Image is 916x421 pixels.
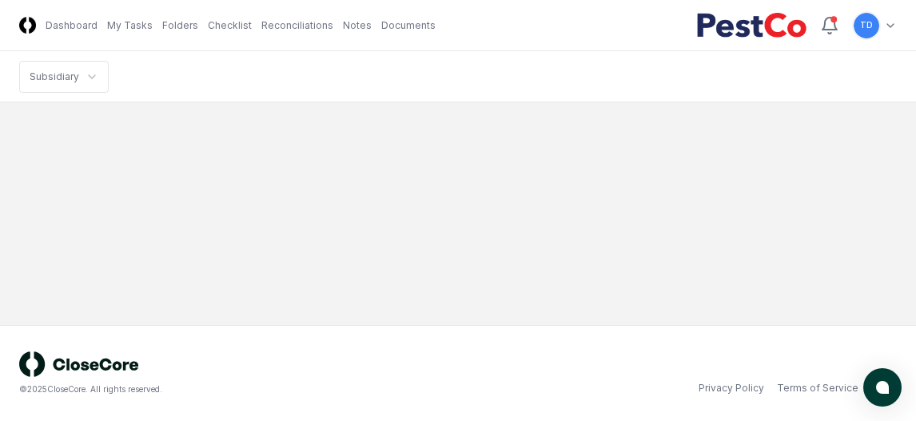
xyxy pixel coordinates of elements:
a: Privacy Policy [699,381,764,395]
a: Terms of Service [777,381,858,395]
span: TD [860,19,873,31]
nav: breadcrumb [19,61,109,93]
button: atlas-launcher [863,368,902,407]
a: Documents [381,18,436,33]
img: Logo [19,17,36,34]
a: Checklist [208,18,252,33]
a: Folders [162,18,198,33]
div: Subsidiary [30,70,79,84]
img: PestCo logo [696,13,807,38]
a: Dashboard [46,18,98,33]
a: Notes [343,18,372,33]
a: Reconciliations [261,18,333,33]
img: logo [19,351,139,377]
button: TD [852,11,881,40]
div: © 2025 CloseCore. All rights reserved. [19,383,458,395]
a: My Tasks [107,18,153,33]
